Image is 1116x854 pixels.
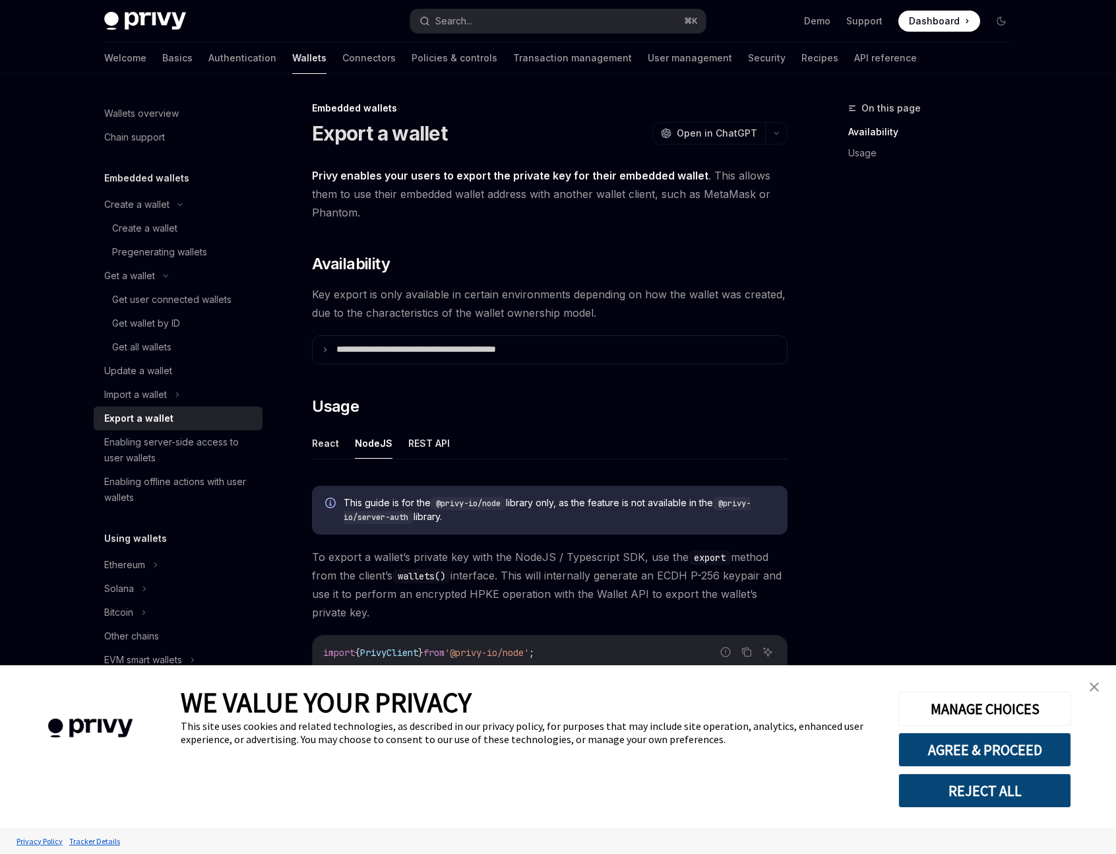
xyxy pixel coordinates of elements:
[804,15,830,28] a: Demo
[104,628,159,644] div: Other chains
[312,166,788,222] span: . This allows them to use their embedded wallet address with another wallet client, such as MetaM...
[104,363,172,379] div: Update a wallet
[355,647,360,659] span: {
[104,605,133,620] div: Bitcoin
[355,428,392,459] button: NodeJS
[1081,674,1107,700] a: close banner
[748,42,786,74] a: Security
[104,411,173,426] div: Export a wallet
[423,647,445,659] span: from
[344,496,774,524] span: This guide is for the library only, as the feature is not available in the library.
[112,244,207,260] div: Pregenerating wallets
[94,430,263,470] a: Enabling server-side access to user wallets
[112,339,171,355] div: Get all wallets
[104,106,179,121] div: Wallets overview
[104,652,182,668] div: EVM smart wallets
[208,42,276,74] a: Authentication
[104,197,170,213] div: Create a wallet
[94,624,263,648] a: Other chains
[292,42,326,74] a: Wallets
[312,253,390,275] span: Availability
[898,773,1071,808] button: REJECT ALL
[312,548,788,622] span: To export a wallet’s private key with the NodeJS / Typescript SDK, use the method from the client...
[94,216,263,240] a: Create a wallet
[431,497,506,510] code: @privy-io/node
[104,170,189,186] h5: Embedded wallets
[360,647,418,659] span: PrivyClient
[677,127,757,140] span: Open in ChatGPT
[162,42,193,74] a: Basics
[104,268,155,284] div: Get a wallet
[717,643,734,661] button: Report incorrect code
[312,121,447,145] h1: Export a wallet
[112,292,232,308] div: Get user connected wallets
[325,498,338,511] svg: Info
[848,121,1022,143] a: Availability
[854,42,917,74] a: API reference
[684,16,698,26] span: ⌘ K
[94,288,263,312] a: Get user connected wallets
[312,169,708,182] strong: Privy enables your users to export the private key for their embedded wallet
[801,42,838,74] a: Recipes
[104,129,165,145] div: Chain support
[898,733,1071,767] button: AGREE & PROCEED
[104,474,255,506] div: Enabling offline actions with user wallets
[94,312,263,335] a: Get wallet by ID
[408,428,450,459] button: REST API
[435,13,472,29] div: Search...
[104,531,167,546] h5: Using wallets
[445,647,529,659] span: '@privy-io/node'
[738,643,755,661] button: Copy the contents from the code block
[94,359,263,383] a: Update a wallet
[342,42,396,74] a: Connectors
[312,285,788,322] span: Key export is only available in certain environments depending on how the wallet was created, due...
[94,470,263,509] a: Enabling offline actions with user wallets
[909,15,960,28] span: Dashboard
[104,42,146,74] a: Welcome
[648,42,732,74] a: User management
[529,647,534,659] span: ;
[112,315,180,331] div: Get wallet by ID
[13,830,66,853] a: Privacy Policy
[312,428,339,459] button: React
[104,387,167,403] div: Import a wallet
[94,407,263,430] a: Export a wallet
[94,240,263,264] a: Pregenerating wallets
[1090,682,1099,692] img: close banner
[112,220,177,236] div: Create a wallet
[104,581,134,597] div: Solana
[898,11,980,32] a: Dashboard
[848,143,1022,164] a: Usage
[418,647,423,659] span: }
[689,550,731,565] code: export
[104,12,186,30] img: dark logo
[181,685,472,719] span: WE VALUE YOUR PRIVACY
[412,42,497,74] a: Policies & controls
[323,647,355,659] span: import
[652,122,765,145] button: Open in ChatGPT
[991,11,1012,32] button: Toggle dark mode
[94,335,263,359] a: Get all wallets
[410,9,706,33] button: Search...⌘K
[104,434,255,466] div: Enabling server-side access to user wallets
[104,557,145,573] div: Ethereum
[759,643,776,661] button: Ask AI
[181,719,879,746] div: This site uses cookies and related technologies, as described in our privacy policy, for purposes...
[94,125,263,149] a: Chain support
[66,830,123,853] a: Tracker Details
[94,102,263,125] a: Wallets overview
[312,102,788,115] div: Embedded wallets
[513,42,632,74] a: Transaction management
[312,396,359,417] span: Usage
[861,100,921,116] span: On this page
[20,700,161,757] img: company logo
[898,692,1071,726] button: MANAGE CHOICES
[846,15,883,28] a: Support
[392,569,450,583] code: wallets()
